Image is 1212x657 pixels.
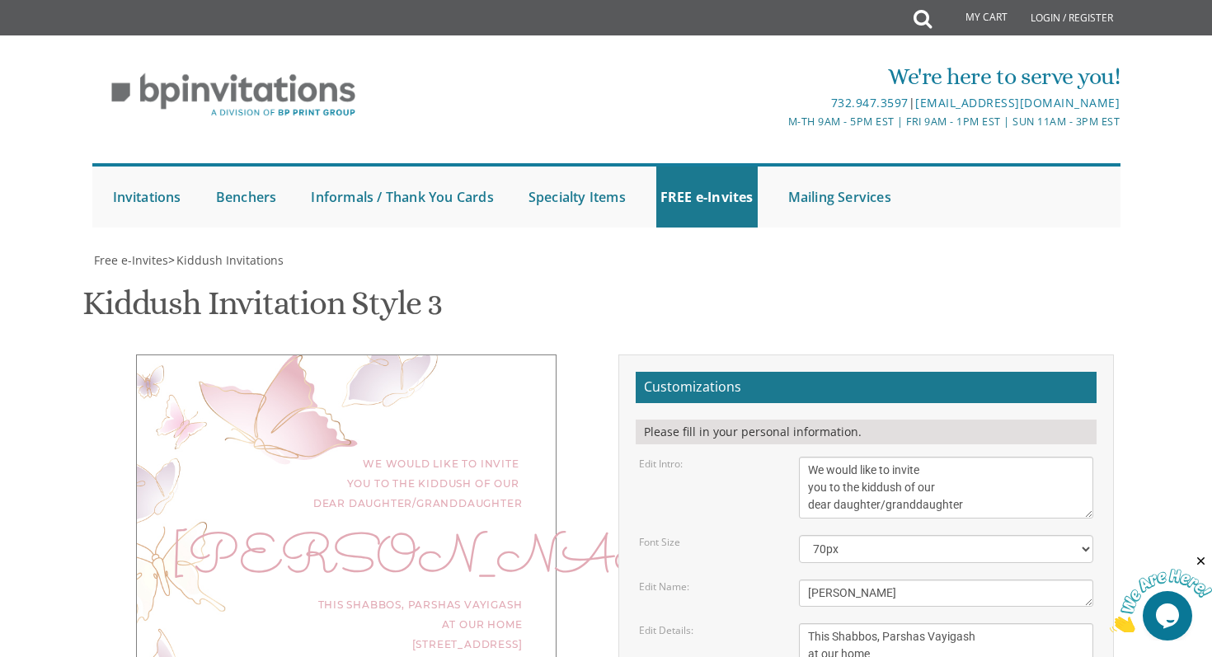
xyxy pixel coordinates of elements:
a: Benchers [212,167,281,228]
textarea: We would like to invite you to the kiddush of our dear daughter/granddaughter [799,457,1094,519]
div: This Shabbos, Parshas Vayigash at our home [STREET_ADDRESS] [170,595,523,655]
a: Informals / Thank You Cards [307,167,497,228]
div: | [435,93,1120,113]
label: Edit Intro: [639,457,683,471]
span: Free e-Invites [94,252,168,268]
a: Invitations [109,167,186,228]
h2: Customizations [636,372,1097,403]
a: Kiddush Invitations [175,252,284,268]
a: [EMAIL_ADDRESS][DOMAIN_NAME] [915,95,1120,110]
a: FREE e-Invites [656,167,758,228]
div: [PERSON_NAME] [170,551,523,570]
iframe: chat widget [1110,554,1212,632]
label: Edit Details: [639,623,693,637]
a: Free e-Invites [92,252,168,268]
div: We would like to invite you to the kiddush of our dear daughter/granddaughter [170,454,523,514]
h1: Kiddush Invitation Style 3 [82,285,442,334]
span: Kiddush Invitations [176,252,284,268]
a: 732.947.3597 [831,95,909,110]
span: > [168,252,284,268]
textarea: [PERSON_NAME] [799,580,1094,607]
label: Font Size [639,535,680,549]
div: Please fill in your personal information. [636,420,1097,444]
label: Edit Name: [639,580,689,594]
div: M-Th 9am - 5pm EST | Fri 9am - 1pm EST | Sun 11am - 3pm EST [435,113,1120,130]
a: Mailing Services [784,167,895,228]
div: We're here to serve you! [435,60,1120,93]
a: My Cart [930,2,1019,35]
img: BP Invitation Loft [92,61,375,129]
a: Specialty Items [524,167,630,228]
